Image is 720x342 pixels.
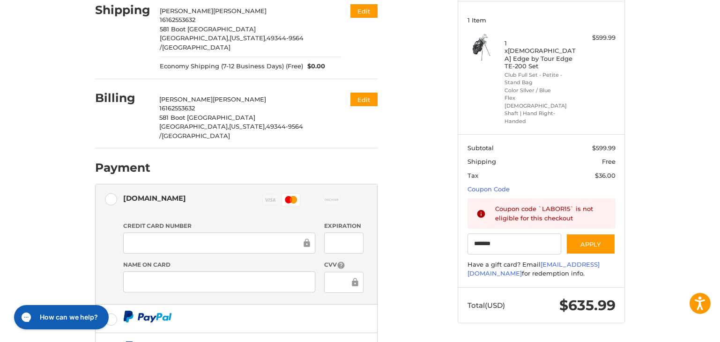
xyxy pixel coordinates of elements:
[579,33,616,43] div: $599.99
[162,44,230,51] span: [GEOGRAPHIC_DATA]
[468,185,510,193] a: Coupon Code
[159,95,213,103] span: [PERSON_NAME]
[505,87,576,95] li: Color SIlver / Blue
[602,158,616,165] span: Free
[350,93,378,106] button: Edit
[123,190,186,206] div: [DOMAIN_NAME]
[160,25,256,33] span: 581 Boot [GEOGRAPHIC_DATA]
[495,204,607,223] div: Coupon code `LABOR15` is not eligible for this checkout
[123,261,315,269] label: Name on Card
[505,39,576,70] h4: 1 x [DEMOGRAPHIC_DATA] Edge by Tour Edge TE-200 Set
[160,16,195,23] span: 16162553632
[160,7,213,15] span: [PERSON_NAME]
[468,172,478,179] span: Tax
[592,144,616,152] span: $599.99
[213,95,266,103] span: [PERSON_NAME]
[468,301,505,310] span: Total (USD)
[468,233,562,255] input: Gift Certificate or Coupon Code
[324,261,363,269] label: CVV
[159,114,255,121] span: 581 Boot [GEOGRAPHIC_DATA]
[505,71,576,87] li: Club Full Set - Petite - Stand Bag
[123,311,172,322] img: PayPal icon
[9,302,111,333] iframe: Gorgias live chat messenger
[595,172,616,179] span: $36.00
[566,233,616,255] button: Apply
[468,16,616,24] h3: 1 Item
[350,4,378,18] button: Edit
[643,317,720,342] iframe: Google Customer Reviews
[505,94,576,109] li: Flex [DEMOGRAPHIC_DATA]
[229,123,266,130] span: [US_STATE],
[160,34,230,42] span: [GEOGRAPHIC_DATA],
[559,297,616,314] span: $635.99
[123,222,315,230] label: Credit Card Number
[160,34,304,51] span: 49344-9564 /
[159,123,303,139] span: 49344-9564 /
[230,34,267,42] span: [US_STATE],
[303,62,326,71] span: $0.00
[159,123,229,130] span: [GEOGRAPHIC_DATA],
[468,260,616,278] div: Have a gift card? Email for redemption info.
[95,3,150,17] h2: Shipping
[324,222,363,230] label: Expiration
[95,91,150,105] h2: Billing
[95,160,150,175] h2: Payment
[468,144,494,152] span: Subtotal
[213,7,267,15] span: [PERSON_NAME]
[505,109,576,125] li: Shaft | Hand Right-Handed
[159,104,195,112] span: 16162553632
[468,158,496,165] span: Shipping
[162,132,230,139] span: [GEOGRAPHIC_DATA]
[160,62,303,71] span: Economy Shipping (7-12 Business Days) (Free)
